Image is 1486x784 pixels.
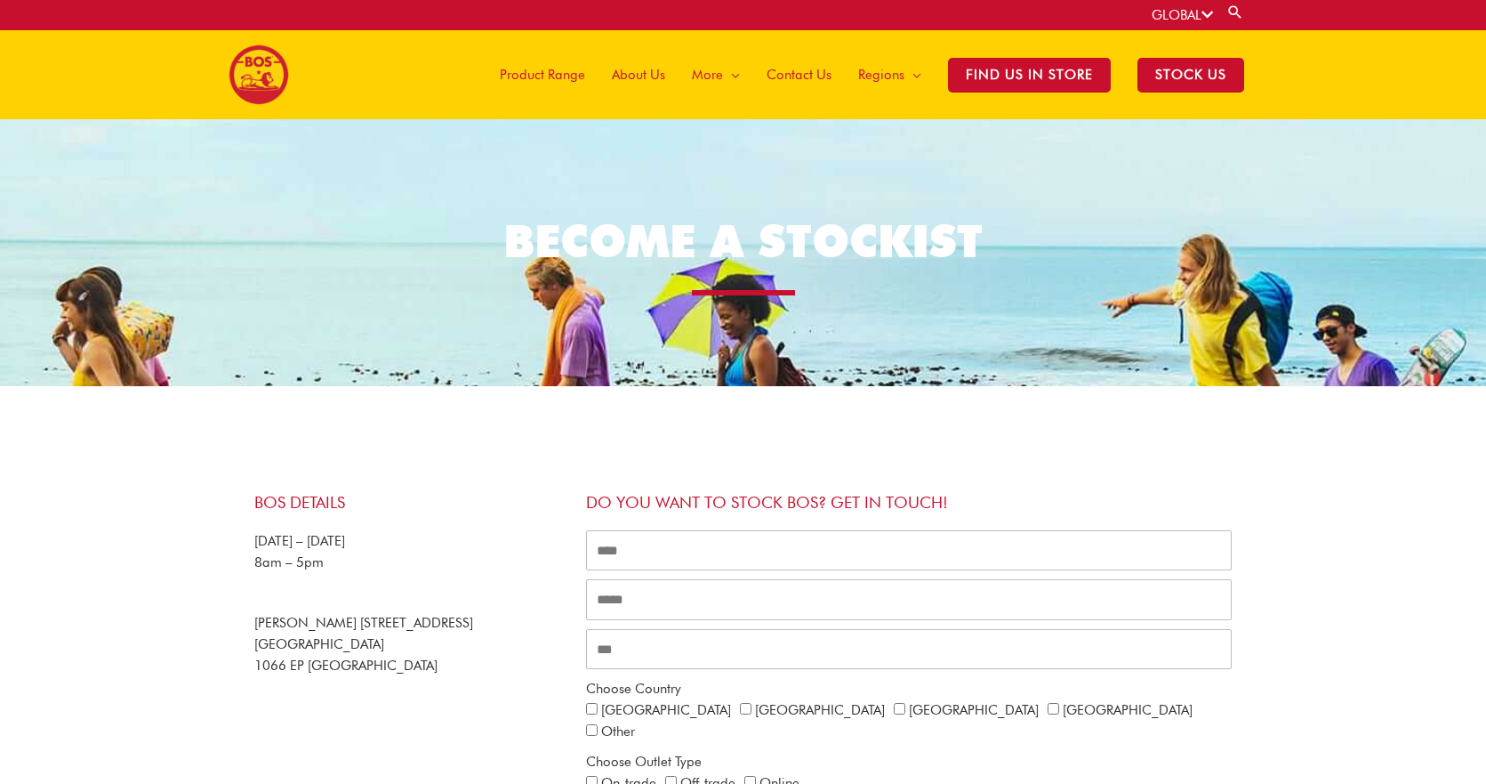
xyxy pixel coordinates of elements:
h1: BECOME A STOCKIST [486,210,1001,272]
a: More [679,30,753,119]
label: Choose Outlet Type [586,751,702,772]
label: [GEOGRAPHIC_DATA] [1063,702,1193,718]
span: About Us [612,48,665,101]
label: [GEOGRAPHIC_DATA] [755,702,885,718]
span: More [692,48,723,101]
span: STOCK US [1137,58,1244,93]
span: Regions [858,48,904,101]
a: About Us [598,30,679,119]
span: Product Range [500,48,585,101]
a: Regions [845,30,935,119]
a: GLOBAL [1152,7,1213,23]
a: Find Us in Store [935,30,1124,119]
span: 8am – 5pm [254,554,324,570]
label: Choose Country [586,678,681,699]
span: Find Us in Store [948,58,1111,93]
a: Product Range [486,30,598,119]
label: Other [601,723,635,740]
p: [PERSON_NAME] [STREET_ADDRESS] [GEOGRAPHIC_DATA] 1066 EP [GEOGRAPHIC_DATA] [254,612,568,676]
h4: Do you want to stock BOS? Get in touch! [586,493,1233,513]
a: Search button [1226,4,1244,20]
img: BOS logo finals-200px [229,44,289,105]
a: Contact Us [753,30,845,119]
a: STOCK US [1124,30,1257,119]
h4: BOS Details [254,493,568,513]
label: [GEOGRAPHIC_DATA] [909,702,1039,718]
span: Contact Us [767,48,831,101]
span: [DATE] – [DATE] [254,533,345,549]
nav: Site Navigation [473,30,1257,119]
label: [GEOGRAPHIC_DATA] [601,702,731,718]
